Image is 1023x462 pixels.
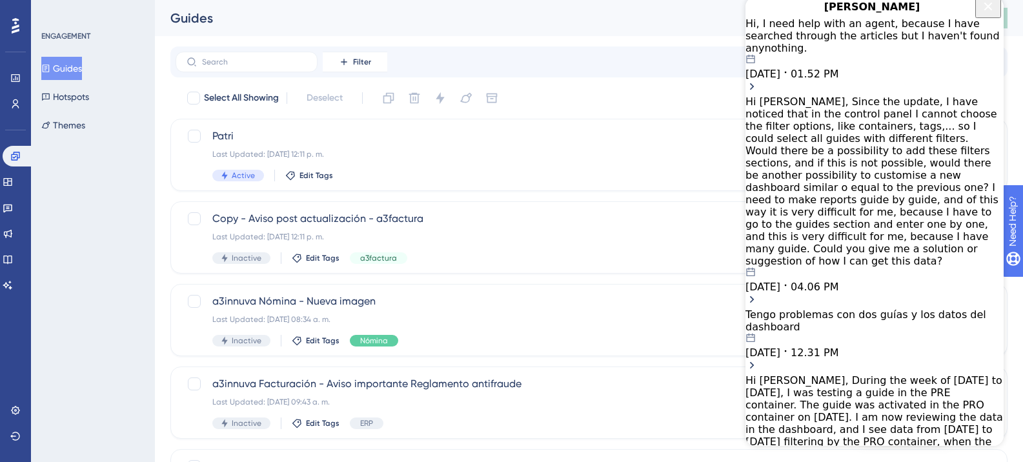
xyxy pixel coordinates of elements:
span: Edit Tags [299,170,333,181]
button: Edit Tags [292,336,339,346]
span: Need Help? [30,3,81,19]
div: Last Updated: [DATE] 12:11 p. m. [212,149,862,159]
span: ERP [360,418,373,428]
div: Last Updated: [DATE] 08:34 a. m. [212,314,862,325]
div: Last Updated: [DATE] 12:11 p. m. [212,232,862,242]
span: a3innuva Facturación - Aviso importante Reglamento antifraude [212,376,862,392]
span: Inactive [232,336,261,346]
button: Filter [323,52,387,72]
div: Guides [170,9,898,27]
button: Edit Tags [292,418,339,428]
span: Active [232,170,255,181]
input: Search [202,57,307,66]
span: Edit Tags [306,418,339,428]
span: Nómina [360,336,388,346]
span: Edit Tags [306,253,339,263]
button: Deselect [295,86,354,110]
span: Select All Showing [204,90,279,106]
span: a3factura [360,253,397,263]
span: a3innuva Nómina - Nueva imagen [212,294,862,309]
button: Edit Tags [285,170,333,181]
button: Edit Tags [292,253,339,263]
span: Filter [353,57,371,67]
span: Copy - Aviso post actualización - a3factura [212,211,862,226]
div: Last Updated: [DATE] 09:43 a. m. [212,397,862,407]
span: Inactive [232,253,261,263]
span: Deselect [307,90,343,106]
span: Edit Tags [306,336,339,346]
span: Patri [212,128,862,144]
span: Inactive [232,418,261,428]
